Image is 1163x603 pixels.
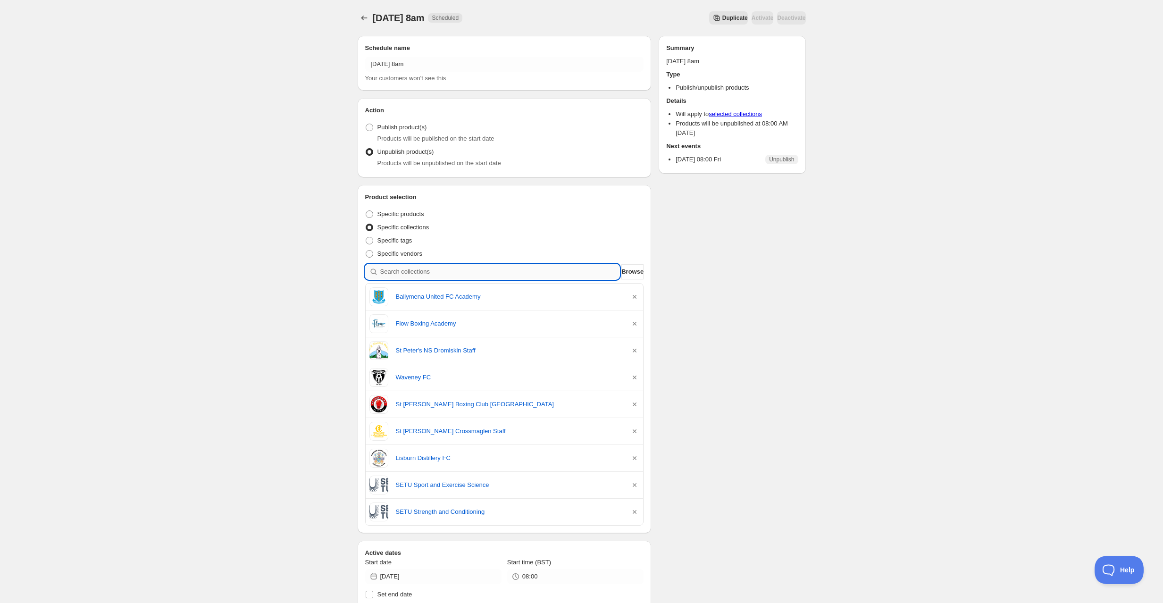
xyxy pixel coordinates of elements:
a: Flow Boxing Academy [396,319,623,328]
h2: Active dates [365,548,644,558]
a: SETU Strength and Conditioning [396,507,623,517]
a: St Peter's NS Dromiskin Staff [396,346,623,355]
a: St [PERSON_NAME] Boxing Club [GEOGRAPHIC_DATA] [396,400,623,409]
span: Scheduled [432,14,459,22]
span: Publish product(s) [377,124,427,131]
span: Specific collections [377,224,429,231]
h2: Schedule name [365,43,644,53]
span: Products will be unpublished on the start date [377,159,501,167]
p: [DATE] 08:00 Fri [676,155,721,164]
span: Specific vendors [377,250,422,257]
a: Ballymena United FC Academy [396,292,623,301]
a: Waveney FC [396,373,623,382]
iframe: Toggle Customer Support [1095,556,1144,584]
p: [DATE] 8am [666,57,798,66]
h2: Next events [666,142,798,151]
h2: Summary [666,43,798,53]
h2: Action [365,106,644,115]
button: Browse [621,264,644,279]
span: Duplicate [722,14,748,22]
li: Products will be unpublished at 08:00 AM [DATE] [676,119,798,138]
span: [DATE] 8am [373,13,425,23]
span: Unpublish product(s) [377,148,434,155]
span: Start time (BST) [507,559,551,566]
input: Search collections [380,264,620,279]
h2: Product selection [365,193,644,202]
span: Start date [365,559,392,566]
span: Set end date [377,591,412,598]
a: selected collections [709,110,762,117]
li: Will apply to [676,109,798,119]
a: St [PERSON_NAME] Crossmaglen Staff [396,427,623,436]
button: Schedules [358,11,371,25]
span: Your customers won't see this [365,75,446,82]
span: Browse [621,267,644,276]
span: Unpublish [769,156,794,163]
h2: Type [666,70,798,79]
span: Specific tags [377,237,412,244]
li: Publish/unpublish products [676,83,798,92]
a: SETU Sport and Exercise Science [396,480,623,490]
span: Specific products [377,210,424,218]
button: Secondary action label [709,11,748,25]
a: Lisburn Distillery FC [396,453,623,463]
h2: Details [666,96,798,106]
span: Products will be published on the start date [377,135,494,142]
